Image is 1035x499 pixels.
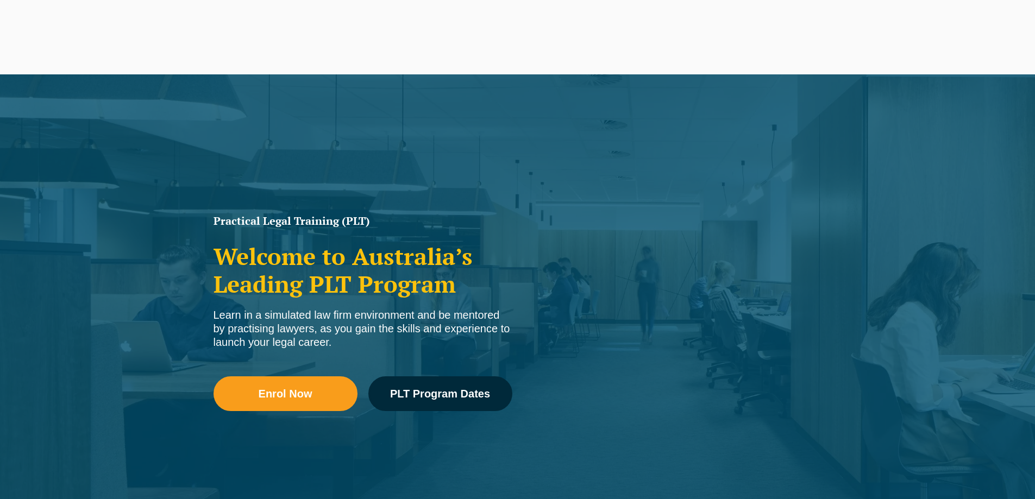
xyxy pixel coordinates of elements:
span: Enrol Now [259,388,312,399]
a: PLT Program Dates [368,376,512,411]
h2: Welcome to Australia’s Leading PLT Program [214,243,512,298]
div: Learn in a simulated law firm environment and be mentored by practising lawyers, as you gain the ... [214,308,512,349]
h1: Practical Legal Training (PLT) [214,216,512,226]
a: Enrol Now [214,376,357,411]
span: PLT Program Dates [390,388,490,399]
